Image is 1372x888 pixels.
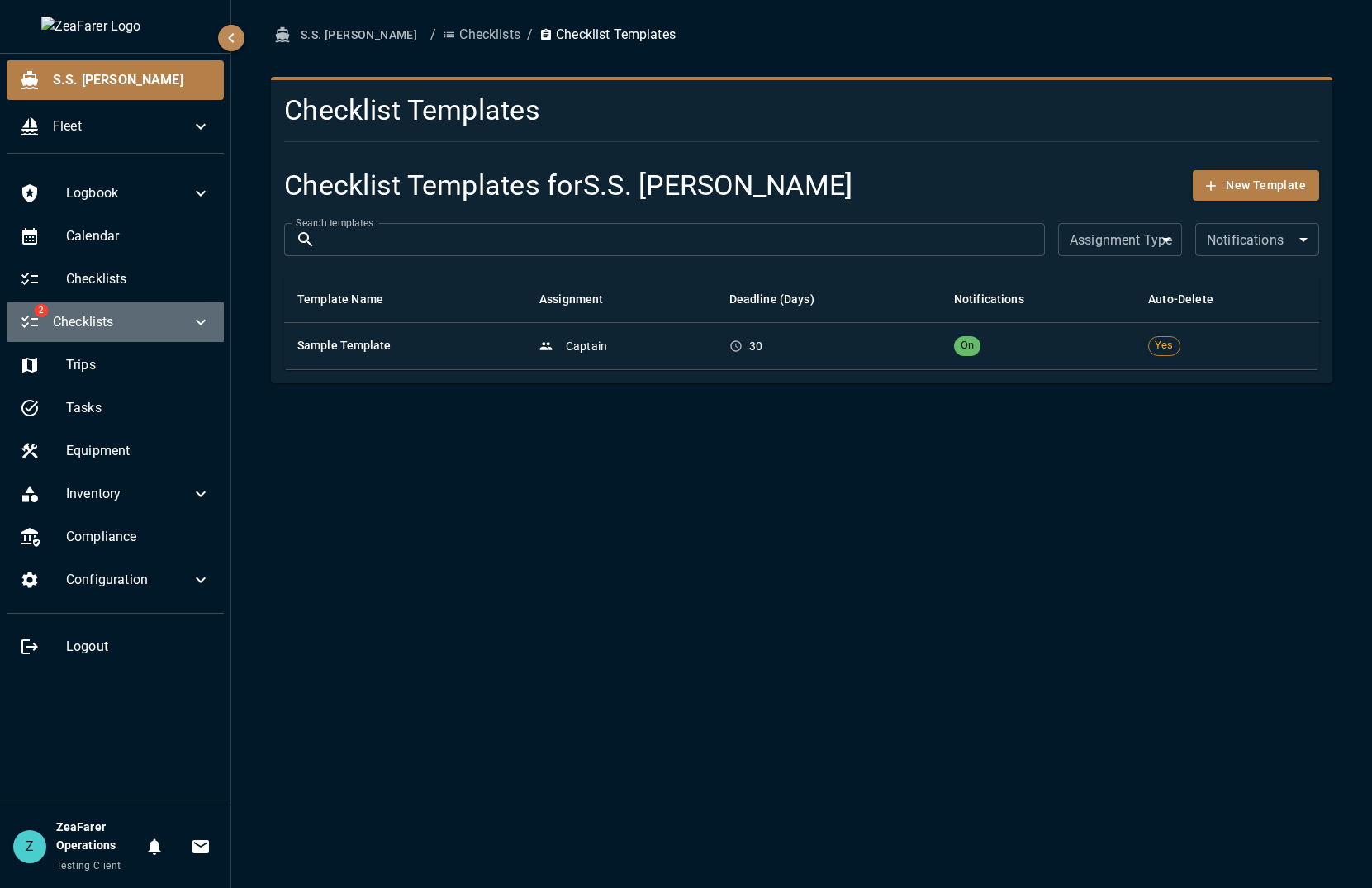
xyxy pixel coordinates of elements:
[1149,338,1179,354] span: Yes
[53,70,211,90] span: S.S. [PERSON_NAME]
[7,345,224,385] div: Trips
[7,216,224,256] div: Calendar
[7,517,224,557] div: Compliance
[7,474,224,514] div: Inventory
[284,276,526,323] th: Template Name
[7,431,224,471] div: Equipment
[284,169,852,203] h1: Checklist Templates for S.S. [PERSON_NAME]
[13,830,46,863] div: Z
[7,173,224,213] div: Logbook
[7,60,224,100] div: S.S. [PERSON_NAME]
[7,627,224,667] div: Logout
[66,398,211,418] span: Tasks
[430,25,436,45] li: /
[66,269,211,289] span: Checklists
[1193,170,1319,201] button: New Template
[271,20,424,50] button: S.S. [PERSON_NAME]
[297,337,513,355] h6: Sample Template
[566,338,607,354] p: Captain
[7,388,224,428] div: Tasks
[539,25,676,45] p: Checklist Templates
[941,276,1135,323] th: Notifications
[138,830,171,863] button: Notifications
[66,441,211,461] span: Equipment
[34,304,48,317] span: 2
[66,570,191,590] span: Configuration
[56,819,138,855] h6: ZeaFarer Operations
[66,637,211,657] span: Logout
[66,355,211,375] span: Trips
[66,527,211,547] span: Compliance
[184,830,217,863] button: Invitations
[7,107,224,146] div: Fleet
[527,25,533,45] li: /
[7,302,224,342] div: 2Checklists
[296,216,373,230] label: Search templates
[66,226,211,246] span: Calendar
[7,259,224,299] div: Checklists
[41,17,190,36] img: ZeaFarer Logo
[526,276,716,323] th: Assignment
[716,276,941,323] th: Deadline (Days)
[7,560,224,600] div: Configuration
[749,338,762,354] p: 30
[66,484,191,504] span: Inventory
[56,860,121,871] span: Testing Client
[1135,276,1319,323] th: Auto-Delete
[443,25,520,45] p: Checklists
[954,338,980,354] span: On
[284,93,1144,128] h4: Checklist Templates
[66,183,191,203] span: Logbook
[53,312,191,332] span: Checklists
[53,116,191,136] span: Fleet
